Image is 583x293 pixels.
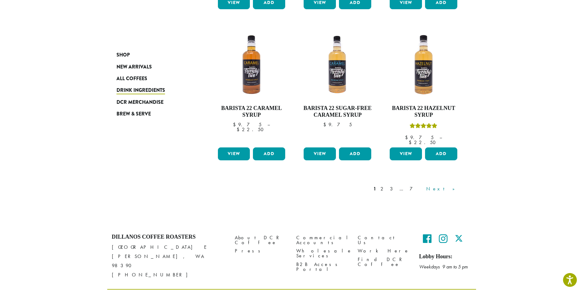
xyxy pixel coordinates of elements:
[116,75,147,83] span: All Coffees
[409,139,439,146] bdi: 22.50
[425,185,460,193] a: Next »
[235,247,287,255] a: Press
[233,121,238,128] span: $
[408,185,423,193] a: 7
[339,147,371,160] button: Add
[425,147,457,160] button: Add
[116,87,165,94] span: Drink Ingredients
[405,134,434,141] bdi: 9.75
[112,234,226,240] h4: Dillanos Coffee Roasters
[302,105,373,118] h4: Barista 22 Sugar-Free Caramel Syrup
[410,122,437,131] div: Rated 5.00 out of 5
[116,51,130,59] span: Shop
[116,84,190,96] a: Drink Ingredients
[116,73,190,84] a: All Coffees
[267,121,270,128] span: –
[302,29,373,145] a: Barista 22 Sugar-Free Caramel Syrup $9.75
[389,185,396,193] a: 3
[116,96,190,108] a: DCR Merchandise
[419,264,468,270] em: Weekdays 9 am to 5 pm
[388,105,459,118] h4: Barista 22 Hazelnut Syrup
[216,29,287,100] img: CARAMEL-1-300x300.png
[116,49,190,61] a: Shop
[116,108,190,120] a: Brew & Serve
[296,260,349,273] a: B2B Access Portal
[233,121,262,128] bdi: 9.75
[358,234,410,247] a: Contact Us
[235,234,287,247] a: About DCR Coffee
[253,147,285,160] button: Add
[323,121,329,128] span: $
[388,29,459,145] a: Barista 22 Hazelnut SyrupRated 5.00 out of 5
[116,63,152,71] span: New Arrivals
[358,247,410,255] a: Work Here
[388,29,459,100] img: HAZELNUT-300x300.png
[237,126,266,133] bdi: 22.50
[218,147,250,160] a: View
[390,147,422,160] a: View
[379,185,387,193] a: 2
[116,61,190,72] a: New Arrivals
[216,29,287,145] a: Barista 22 Caramel Syrup
[296,234,349,247] a: Commercial Accounts
[216,105,287,118] h4: Barista 22 Caramel Syrup
[296,247,349,260] a: Wholesale Services
[439,134,442,141] span: –
[116,110,151,118] span: Brew & Serve
[302,29,373,100] img: SF-CARAMEL-300x300.png
[304,147,336,160] a: View
[358,255,410,268] a: Find DCR Coffee
[116,99,163,106] span: DCR Merchandise
[237,126,242,133] span: $
[409,139,414,146] span: $
[405,134,410,141] span: $
[398,185,407,193] a: …
[419,253,471,260] h5: Lobby Hours:
[323,121,352,128] bdi: 9.75
[112,243,226,279] p: [GEOGRAPHIC_DATA] E [PERSON_NAME], WA 98390 [PHONE_NUMBER]
[372,185,377,193] a: 1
